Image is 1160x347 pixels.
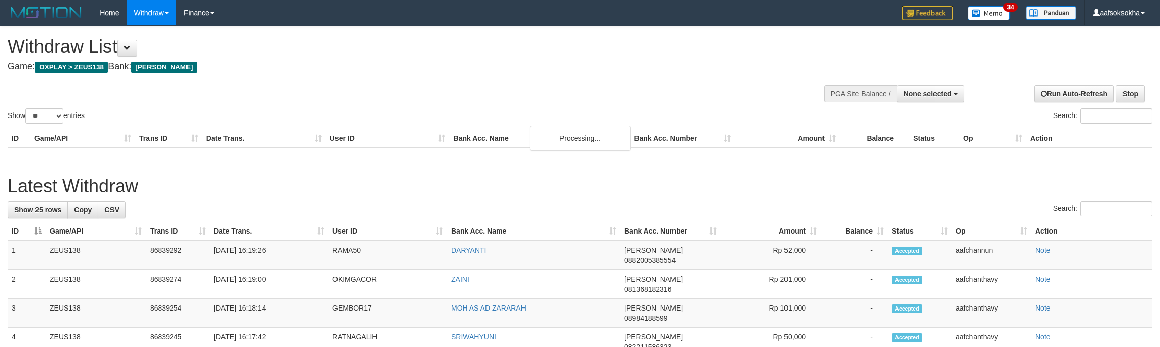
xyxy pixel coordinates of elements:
th: Bank Acc. Name: activate to sort column ascending [447,222,620,241]
th: Op: activate to sort column ascending [952,222,1031,241]
td: [DATE] 16:19:26 [210,241,328,270]
th: User ID: activate to sort column ascending [328,222,447,241]
td: ZEUS138 [46,270,146,299]
div: Processing... [530,126,631,151]
td: 86839274 [146,270,210,299]
th: Game/API: activate to sort column ascending [46,222,146,241]
th: Action [1026,129,1152,148]
span: Accepted [892,276,922,284]
td: Rp 101,000 [721,299,821,328]
th: Op [959,129,1026,148]
img: Button%20Memo.svg [968,6,1011,20]
a: Show 25 rows [8,201,68,218]
a: Note [1035,333,1051,341]
span: Accepted [892,247,922,255]
th: Date Trans. [202,129,326,148]
img: MOTION_logo.png [8,5,85,20]
th: Bank Acc. Number [630,129,735,148]
td: 3 [8,299,46,328]
img: panduan.png [1026,6,1076,20]
h4: Game: Bank: [8,62,763,72]
span: [PERSON_NAME] [624,246,683,254]
span: CSV [104,206,119,214]
div: PGA Site Balance / [824,85,897,102]
td: 1 [8,241,46,270]
a: CSV [98,201,126,218]
h1: Latest Withdraw [8,176,1152,197]
input: Search: [1080,201,1152,216]
span: Copy 08984188599 to clipboard [624,314,668,322]
label: Show entries [8,108,85,124]
td: 86839292 [146,241,210,270]
img: Feedback.jpg [902,6,953,20]
td: aafchannun [952,241,1031,270]
td: 86839254 [146,299,210,328]
span: [PERSON_NAME] [624,275,683,283]
td: aafchanthavy [952,270,1031,299]
h1: Withdraw List [8,36,763,57]
th: ID: activate to sort column descending [8,222,46,241]
td: [DATE] 16:19:00 [210,270,328,299]
td: ZEUS138 [46,241,146,270]
th: Bank Acc. Name [450,129,630,148]
th: User ID [326,129,450,148]
td: - [821,299,888,328]
th: Trans ID: activate to sort column ascending [146,222,210,241]
a: Copy [67,201,98,218]
td: GEMBOR17 [328,299,447,328]
span: [PERSON_NAME] [131,62,197,73]
td: 2 [8,270,46,299]
a: ZAINI [451,275,469,283]
span: 34 [1003,3,1017,12]
th: Action [1031,222,1152,241]
td: [DATE] 16:18:14 [210,299,328,328]
span: [PERSON_NAME] [624,304,683,312]
span: Copy 0882005385554 to clipboard [624,256,676,264]
td: Rp 52,000 [721,241,821,270]
a: Note [1035,246,1051,254]
span: [PERSON_NAME] [624,333,683,341]
span: Copy [74,206,92,214]
td: aafchanthavy [952,299,1031,328]
td: OKIMGACOR [328,270,447,299]
td: - [821,270,888,299]
span: None selected [904,90,952,98]
a: MOH AS AD ZARARAH [451,304,526,312]
a: Run Auto-Refresh [1034,85,1114,102]
span: OXPLAY > ZEUS138 [35,62,108,73]
span: Show 25 rows [14,206,61,214]
th: Balance: activate to sort column ascending [821,222,888,241]
span: Accepted [892,333,922,342]
th: Game/API [30,129,135,148]
select: Showentries [25,108,63,124]
a: Note [1035,304,1051,312]
th: Bank Acc. Number: activate to sort column ascending [620,222,721,241]
td: - [821,241,888,270]
label: Search: [1053,108,1152,124]
th: Amount [735,129,840,148]
span: Copy 081368182316 to clipboard [624,285,671,293]
td: ZEUS138 [46,299,146,328]
th: Trans ID [135,129,202,148]
td: Rp 201,000 [721,270,821,299]
label: Search: [1053,201,1152,216]
a: SRIWAHYUNI [451,333,496,341]
th: Date Trans.: activate to sort column ascending [210,222,328,241]
a: Stop [1116,85,1145,102]
a: Note [1035,275,1051,283]
th: ID [8,129,30,148]
th: Balance [840,129,909,148]
button: None selected [897,85,964,102]
span: Accepted [892,304,922,313]
a: DARYANTI [451,246,487,254]
td: RAMA50 [328,241,447,270]
input: Search: [1080,108,1152,124]
th: Status: activate to sort column ascending [888,222,952,241]
th: Status [909,129,959,148]
th: Amount: activate to sort column ascending [721,222,821,241]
